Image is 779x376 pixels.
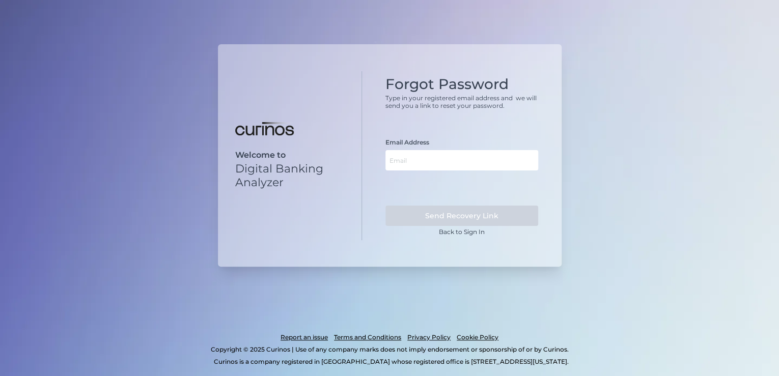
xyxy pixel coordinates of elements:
[281,331,328,343] a: Report an issue
[385,206,538,226] button: Send Recovery Link
[385,76,538,93] h1: Forgot Password
[334,331,401,343] a: Terms and Conditions
[235,150,345,160] p: Welcome to
[235,162,345,189] p: Digital Banking Analyzer
[457,331,498,343] a: Cookie Policy
[53,356,729,368] p: Curinos is a company registered in [GEOGRAPHIC_DATA] whose registered office is [STREET_ADDRESS][...
[385,94,538,109] p: Type in your registered email address and we will send you a link to reset your password.
[385,150,538,170] input: Email
[50,343,729,356] p: Copyright © 2025 Curinos | Use of any company marks does not imply endorsement or sponsorship of ...
[407,331,451,343] a: Privacy Policy
[235,122,294,135] img: Digital Banking Analyzer
[439,228,485,236] a: Back to Sign In
[385,138,429,146] label: Email Address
